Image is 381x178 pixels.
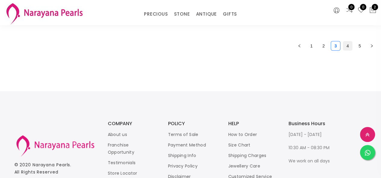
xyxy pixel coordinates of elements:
p: [DATE] - [DATE] [289,131,337,138]
span: 2 [372,4,378,10]
p: © 2020 . All Rights Reserved [14,161,96,176]
p: 10:30 AM - 08:30 PM [289,144,337,151]
li: 3 [331,41,340,51]
a: Terms of Sale [168,131,198,137]
a: Jewellery Care [228,163,260,169]
a: Shipping Info [168,152,196,158]
span: left [298,44,301,48]
button: right [367,41,376,51]
a: 5 [355,41,364,50]
a: Size Chart [228,142,251,148]
a: How to Order [228,131,257,137]
li: Next Page [367,41,376,51]
li: 1 [307,41,316,51]
a: Privacy Policy [168,163,198,169]
a: Shipping Charges [228,152,267,158]
a: STONE [174,10,190,19]
a: Franchise Opportunity [108,142,134,155]
a: 0 [358,7,365,14]
button: 2 [369,7,376,14]
h3: HELP [228,121,276,126]
li: 5 [355,41,364,51]
a: Store Locator [108,170,137,176]
li: Previous Page [295,41,304,51]
li: 2 [319,41,328,51]
span: 0 [360,4,366,10]
a: 4 [343,41,352,50]
li: 4 [343,41,352,51]
button: left [295,41,304,51]
span: right [370,44,373,48]
a: GIFTS [223,10,237,19]
a: 0 [346,7,353,14]
a: Payment Method [168,142,206,148]
a: 2 [319,41,328,50]
a: Narayana Pearls [33,162,70,168]
h3: COMPANY [108,121,156,126]
h3: POLICY [168,121,216,126]
p: We work on all days [289,157,337,164]
a: 3 [331,41,340,50]
span: 0 [348,4,354,10]
a: ANTIQUE [196,10,217,19]
a: 1 [307,41,316,50]
a: Testimonials [108,160,136,166]
a: PRECIOUS [144,10,168,19]
h3: Business Hours [289,121,337,126]
a: About us [108,131,127,137]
